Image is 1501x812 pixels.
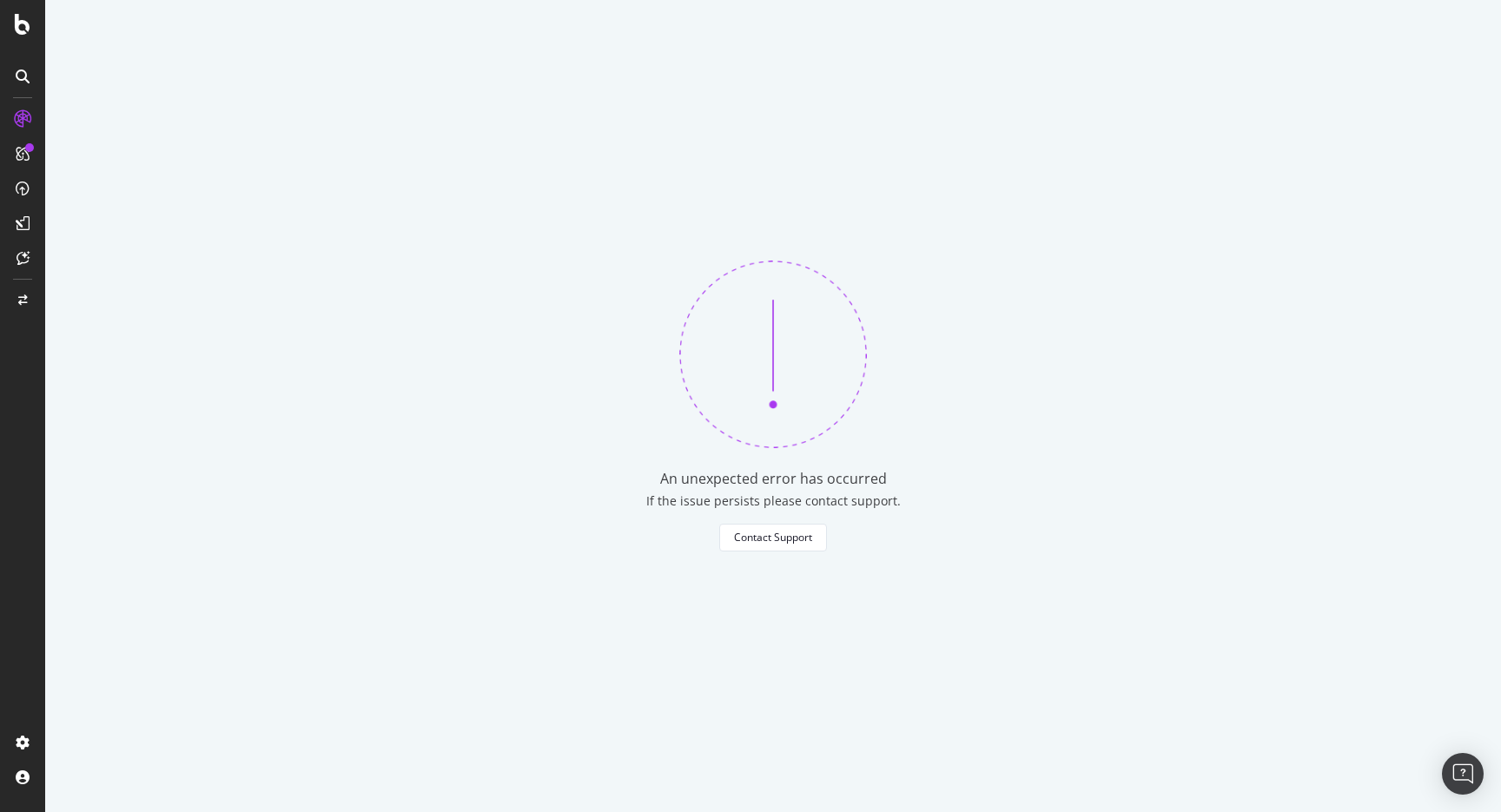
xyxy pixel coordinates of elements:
div: Open Intercom Messenger [1442,753,1484,795]
div: If the issue persists please contact support. [646,492,901,510]
img: 370bne1z.png [679,261,867,448]
div: An unexpected error has occurred [660,469,887,489]
button: Contact Support [719,524,827,551]
div: Contact Support [734,530,812,545]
